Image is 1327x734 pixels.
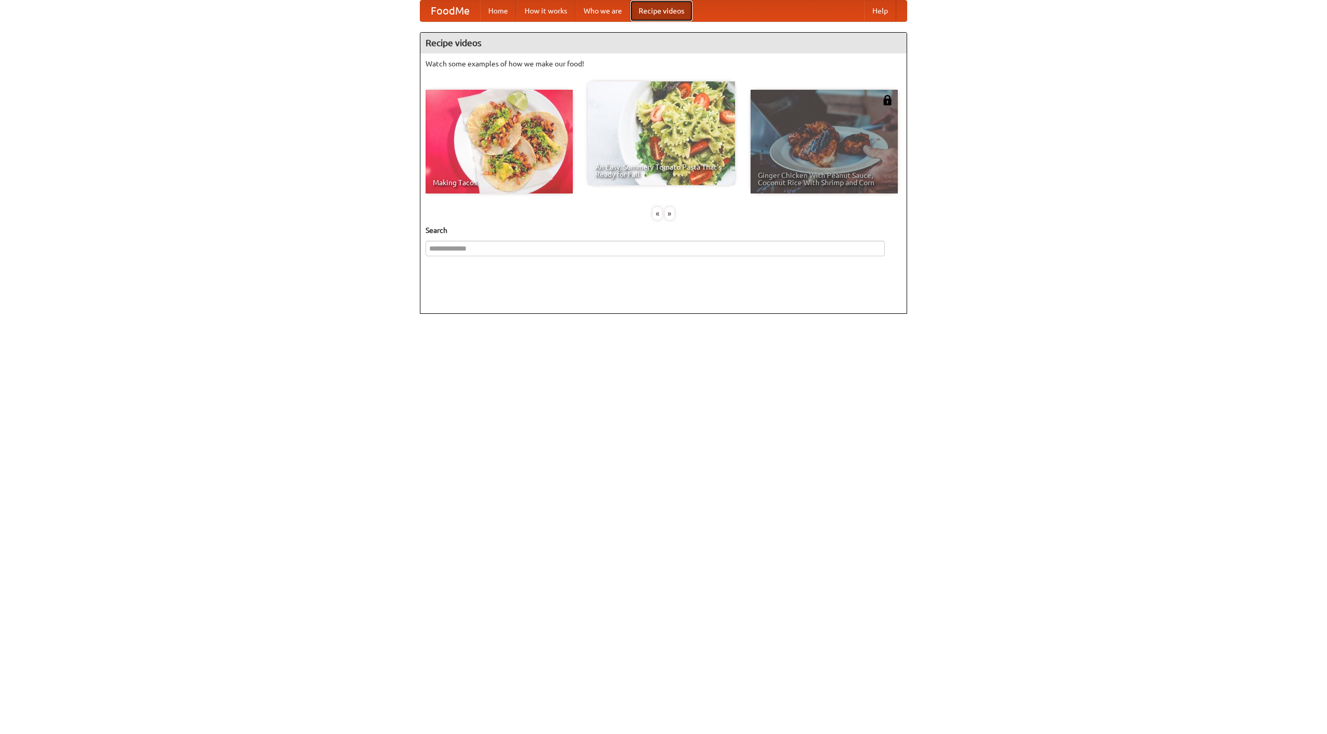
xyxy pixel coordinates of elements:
span: An Easy, Summery Tomato Pasta That's Ready for Fall [595,163,728,178]
span: Making Tacos [433,179,566,186]
a: An Easy, Summery Tomato Pasta That's Ready for Fall [588,81,735,185]
a: Making Tacos [426,90,573,193]
a: Who we are [575,1,630,21]
h4: Recipe videos [420,33,907,53]
p: Watch some examples of how we make our food! [426,59,901,69]
div: » [665,207,674,220]
div: « [653,207,662,220]
h5: Search [426,225,901,236]
a: Help [864,1,896,21]
a: Home [480,1,516,21]
a: How it works [516,1,575,21]
a: FoodMe [420,1,480,21]
a: Recipe videos [630,1,693,21]
img: 483408.png [882,95,893,105]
